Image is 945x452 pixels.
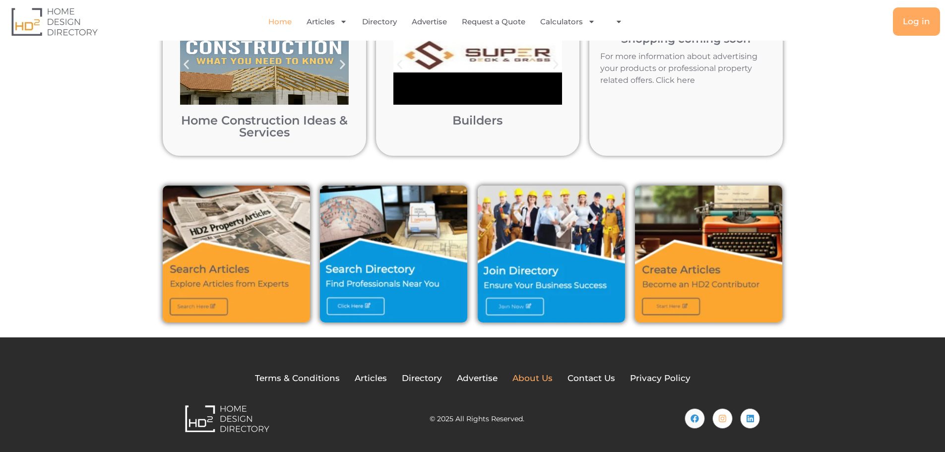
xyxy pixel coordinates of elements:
a: About Us [512,372,553,385]
a: Terms & Conditions [255,372,340,385]
a: Directory [362,10,397,33]
a: Request a Quote [462,10,525,33]
div: Next slide [545,54,567,76]
h2: © 2025 All Rights Reserved. [430,415,524,422]
a: Advertise [412,10,447,33]
div: Next slide [331,54,354,76]
div: 2 / 12 [175,0,354,143]
a: Log in [893,7,940,36]
a: Home [268,10,292,33]
a: Directory [402,372,442,385]
a: Articles [307,10,347,33]
nav: Menu [192,10,706,33]
a: Home Construction Ideas & Services [181,113,348,139]
div: Previous slide [175,54,197,76]
a: Articles [355,372,387,385]
span: Log in [903,17,930,26]
a: Builders [452,113,503,128]
div: Previous slide [388,54,411,76]
div: 2 / 12 [388,0,567,143]
a: Privacy Policy [630,372,691,385]
a: Calculators [540,10,595,33]
a: Advertise [457,372,498,385]
a: Contact Us [567,372,615,385]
